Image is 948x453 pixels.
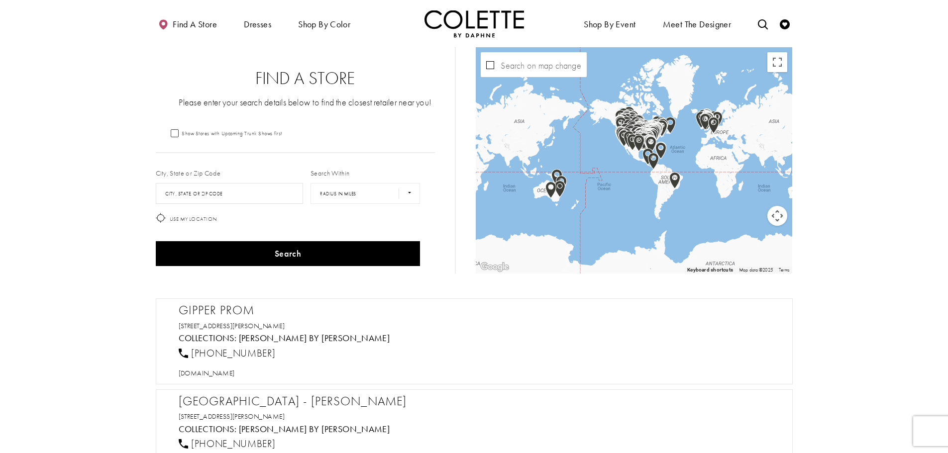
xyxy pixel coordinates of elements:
a: Visit Home Page [424,10,524,37]
label: Search Within [311,168,349,178]
a: Find a store [156,10,219,37]
a: Opens in new tab [179,321,285,330]
span: Shop By Event [581,10,638,37]
a: Meet the designer [660,10,734,37]
select: Radius In Miles [311,183,420,204]
span: Dresses [241,10,274,37]
a: Check Wishlist [777,10,792,37]
span: Shop by color [296,10,353,37]
label: City, State or Zip Code [156,168,221,178]
button: Search [156,241,421,266]
a: Opens in new tab [179,368,235,377]
a: [PHONE_NUMBER] [179,437,276,450]
span: [PHONE_NUMBER] [191,347,275,360]
a: Terms (opens in new tab) [779,267,790,273]
img: Colette by Daphne [424,10,524,37]
a: Toggle search [755,10,770,37]
p: Please enter your search details below to find the closest retailer near you! [176,96,435,108]
span: Shop By Event [584,19,635,29]
span: Find a store [173,19,217,29]
a: [PHONE_NUMBER] [179,347,276,360]
span: Collections: [179,423,237,435]
a: Open this area in Google Maps (opens a new window) [478,261,511,273]
button: Toggle fullscreen view [767,52,787,72]
span: Shop by color [298,19,350,29]
span: Dresses [244,19,271,29]
a: Visit Colette by Daphne page - Opens in new tab [239,332,390,344]
span: Map data ©2025 [739,267,773,273]
span: Collections: [179,332,237,344]
span: [DOMAIN_NAME] [179,368,235,377]
h2: [GEOGRAPHIC_DATA] - [PERSON_NAME] [179,394,780,409]
button: Map camera controls [767,206,787,226]
div: Map with store locations [476,47,792,273]
span: [PHONE_NUMBER] [191,437,275,450]
button: Keyboard shortcuts [687,267,733,273]
input: City, State, or ZIP Code [156,183,304,204]
h2: Gipper Prom [179,303,780,318]
a: Visit Colette by Daphne page - Opens in new tab [239,423,390,435]
img: Google [478,261,511,273]
span: Meet the designer [663,19,732,29]
a: Opens in new tab [179,412,285,421]
h2: Find a Store [176,69,435,89]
